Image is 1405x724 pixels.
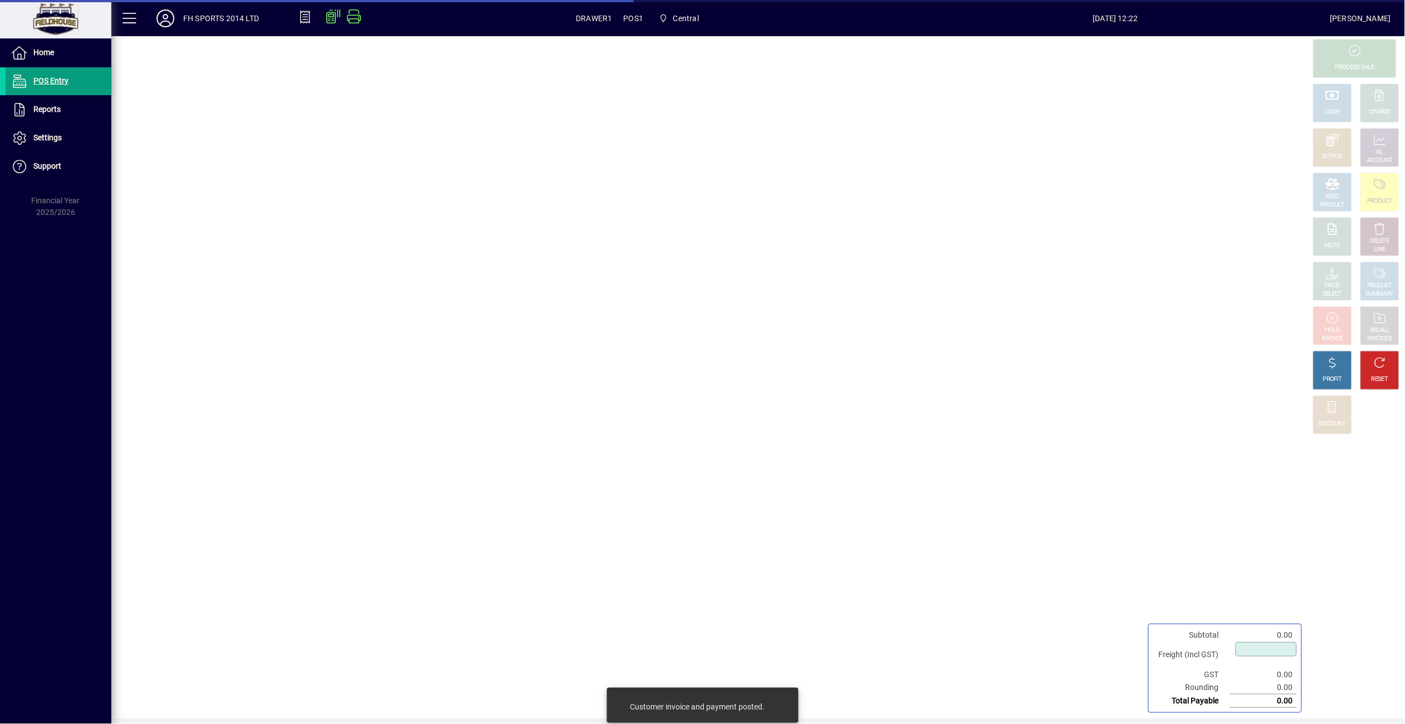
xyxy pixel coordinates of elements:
span: POS Entry [33,76,68,85]
div: ACCOUNT [1367,156,1393,165]
div: INVOICE [1322,335,1343,343]
div: PRODUCT [1367,282,1392,290]
div: SELECT [1323,290,1343,299]
div: [PERSON_NAME] [1330,9,1391,27]
span: Settings [33,133,62,142]
div: RECALL [1370,326,1390,335]
a: Support [6,153,111,180]
span: POS1 [624,9,644,27]
a: Reports [6,96,111,124]
div: MISC [1326,193,1339,201]
td: Rounding [1153,681,1230,694]
div: SUMMARY [1366,290,1394,299]
div: CHARGE [1369,108,1391,116]
div: HOLD [1325,326,1340,335]
td: Total Payable [1153,694,1230,708]
div: CASH [1325,108,1340,116]
td: 0.00 [1230,668,1297,681]
div: INVOICES [1368,335,1392,343]
div: GL [1377,148,1384,156]
td: Subtotal [1153,629,1230,642]
td: 0.00 [1230,681,1297,694]
span: Reports [33,105,61,114]
td: GST [1153,668,1230,681]
button: Profile [148,8,183,28]
span: Central [673,9,699,27]
div: DELETE [1370,237,1389,246]
div: Customer invoice and payment posted. [630,701,765,712]
div: DISCOUNT [1319,420,1346,428]
div: RESET [1372,375,1388,384]
div: NOTE [1325,242,1340,250]
span: Central [654,8,703,28]
span: [DATE] 12:22 [901,9,1330,27]
div: EFTPOS [1323,153,1343,161]
div: PROFIT [1323,375,1342,384]
td: Freight (Incl GST) [1153,642,1230,668]
div: PRODUCT [1320,201,1345,209]
span: DRAWER1 [576,9,612,27]
div: PROCESS SALE [1335,63,1374,72]
a: Settings [6,124,111,152]
div: LINE [1374,246,1386,254]
td: 0.00 [1230,629,1297,642]
div: PRICE [1325,282,1340,290]
div: FH SPORTS 2014 LTD [183,9,259,27]
span: Support [33,162,61,170]
td: 0.00 [1230,694,1297,708]
span: Home [33,48,54,57]
a: Home [6,39,111,67]
div: PRODUCT [1367,197,1392,206]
